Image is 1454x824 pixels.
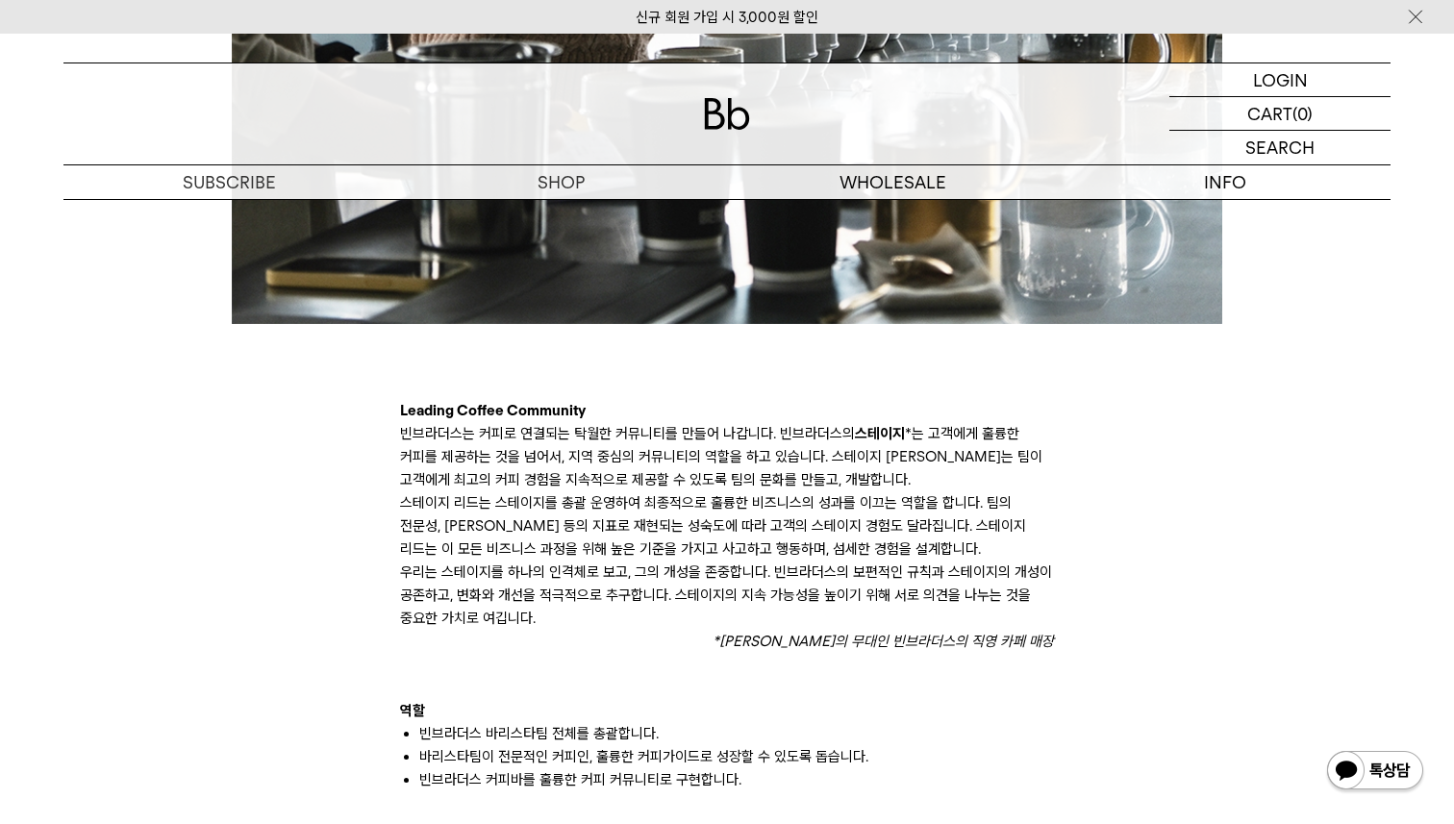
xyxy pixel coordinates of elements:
p: (0) [1292,97,1313,130]
li: 바리스타팀이 전문적인 커피인, 훌륭한 커피가이드로 성장할 수 있도록 돕습니다. [419,745,1054,768]
a: CART (0) [1169,97,1391,131]
a: 신규 회원 가입 시 3,000원 할인 [636,9,818,26]
p: INFO [1059,165,1391,199]
a: SUBSCRIBE [63,165,395,199]
li: 빈브라더스 바리스타팀 전체를 총괄합니다. [419,722,1054,745]
p: 스테이지 리드는 스테이지를 총괄 운영하여 최종적으로 훌륭한 비즈니스의 성과를 이끄는 역할을 합니다. 팀의 전문성, [PERSON_NAME] 등의 지표로 재현되는 성숙도에 따라... [400,491,1054,561]
b: 역할 [400,702,425,719]
a: SHOP [395,165,727,199]
p: WHOLESALE [727,165,1059,199]
img: 로고 [704,98,750,130]
p: 빈브라더스는 커피로 연결되는 탁월한 커뮤니티를 만들어 나갑니다. 빈브라더스의 *는 고객에게 훌륭한 커피를 제공하는 것을 넘어서, 지역 중심의 커뮤니티의 역할을 하고 있습니다.... [400,422,1054,491]
a: LOGIN [1169,63,1391,97]
img: 카카오톡 채널 1:1 채팅 버튼 [1325,749,1425,795]
strong: 스테이지 [855,425,905,442]
li: 빈브라더스 커피바를 훌륭한 커피 커뮤니티로 구현합니다. [419,768,1054,791]
b: Leading Coffee Community [400,402,586,419]
p: LOGIN [1253,63,1308,96]
p: SEARCH [1245,131,1315,164]
i: *[PERSON_NAME]의 무대인 빈브라더스의 직영 카페 매장 [713,633,1054,650]
p: CART [1247,97,1292,130]
p: 우리는 스테이지를 하나의 인격체로 보고, 그의 개성을 존중합니다. 빈브라더스의 보편적인 규칙과 스테이지의 개성이 공존하고, 변화와 개선을 적극적으로 추구합니다. 스테이지의 지... [400,561,1054,630]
